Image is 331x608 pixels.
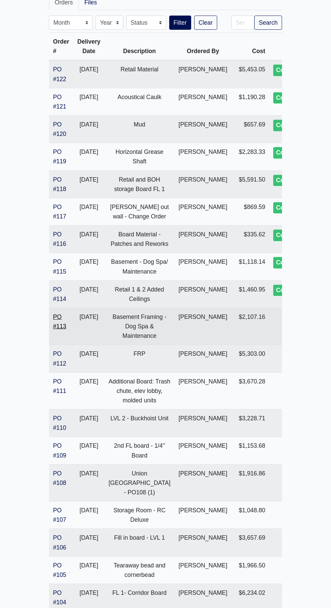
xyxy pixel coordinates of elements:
a: PO #118 [53,176,66,192]
td: [PERSON_NAME] [175,280,232,308]
div: Complete [273,285,306,296]
td: 2nd FL board - 1/4'' Board [104,437,174,464]
td: [PERSON_NAME] [175,501,232,529]
a: PO #106 [53,534,66,551]
td: [PERSON_NAME] [175,88,232,115]
td: [DATE] [73,501,104,529]
td: Basement - Dog Spa/ Maintenance [104,253,174,280]
div: Complete [273,202,306,214]
td: [PERSON_NAME] [175,308,232,345]
td: [DATE] [73,198,104,225]
a: Clear [194,16,217,30]
td: $2,283.33 [231,143,269,170]
td: [DATE] [73,88,104,115]
th: Delivery Date [73,33,104,61]
a: PO #122 [53,66,66,82]
td: [PERSON_NAME] [175,226,232,253]
td: [DATE] [73,437,104,464]
td: [DATE] [73,308,104,345]
td: Retail Material [104,60,174,88]
td: $5,453.05 [231,60,269,88]
td: $1,190.28 [231,88,269,115]
th: Status [269,33,312,61]
td: [DATE] [73,410,104,437]
td: $3,228.71 [231,410,269,437]
button: Filter [169,16,191,30]
a: PO #107 [53,507,66,523]
div: Complete [273,175,306,186]
td: Storage Room - RC Deluxe [104,501,174,529]
a: PO #108 [53,470,66,486]
td: Horizontal Grease Shaft [104,143,174,170]
td: Retail 1 & 2 Added Ceilings [104,280,174,308]
a: PO #121 [53,94,66,110]
td: [DATE] [73,116,104,143]
td: $5,591.50 [231,170,269,198]
td: Additional Board: Trash chute, elev lobby, molded units [104,372,174,409]
button: Search [254,16,282,30]
td: $1,916.86 [231,464,269,501]
td: $2,107.16 [231,308,269,345]
a: PO #112 [53,350,66,367]
a: PO #115 [53,258,66,275]
a: PO #110 [53,415,66,431]
div: Complete [273,65,306,76]
a: PO #105 [53,562,66,578]
td: [PERSON_NAME] [175,464,232,501]
td: [DATE] [73,556,104,584]
td: [PERSON_NAME] [175,372,232,409]
td: [DATE] [73,345,104,372]
td: [PERSON_NAME] [175,170,232,198]
div: Complete [273,230,306,241]
td: $657.69 [231,116,269,143]
td: [DATE] [73,464,104,501]
div: Complete [273,147,306,159]
div: Complete [273,120,306,131]
td: $3,657.69 [231,529,269,556]
td: [DATE] [73,60,104,88]
td: [PERSON_NAME] [175,60,232,88]
td: Retail and BOH storage Board FL 1 [104,170,174,198]
a: PO #116 [53,231,66,247]
a: PO #104 [53,589,66,606]
div: Complete [273,257,306,268]
td: [PERSON_NAME] [175,198,232,225]
td: Tearaway bead and cornerbead [104,556,174,584]
a: PO #119 [53,148,66,165]
td: $1,966.50 [231,556,269,584]
a: PO #120 [53,121,66,137]
td: $1,460.95 [231,280,269,308]
td: [PERSON_NAME] [175,253,232,280]
a: PO #117 [53,204,66,220]
th: Ordered By [175,33,232,61]
td: [PERSON_NAME] [175,410,232,437]
td: [PERSON_NAME] out wall - Change Order [104,198,174,225]
td: [DATE] [73,143,104,170]
td: $1,153.68 [231,437,269,464]
td: $335.62 [231,226,269,253]
th: Description [104,33,174,61]
a: PO #114 [53,286,66,302]
td: $5,303.00 [231,345,269,372]
td: [DATE] [73,280,104,308]
td: [PERSON_NAME] [175,529,232,556]
td: [DATE] [73,253,104,280]
td: Basement Framing - Dog Spa & Maintenance [104,308,174,345]
td: [DATE] [73,372,104,409]
td: [DATE] [73,170,104,198]
a: PO #111 [53,378,66,394]
td: $1,118.14 [231,253,269,280]
td: LVL 2 - Buckhoist Unit [104,410,174,437]
td: [PERSON_NAME] [175,143,232,170]
td: [DATE] [73,529,104,556]
td: Union [GEOGRAPHIC_DATA] - PO108 (1) [104,464,174,501]
th: Cost [231,33,269,61]
input: Search [231,16,254,30]
td: [PERSON_NAME] [175,437,232,464]
td: Acoustical Caulk [104,88,174,115]
td: Mud [104,116,174,143]
td: $3,670.28 [231,372,269,409]
th: Order # [49,33,73,61]
a: PO #109 [53,442,66,459]
td: Fill in board - LVL 1 [104,529,174,556]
